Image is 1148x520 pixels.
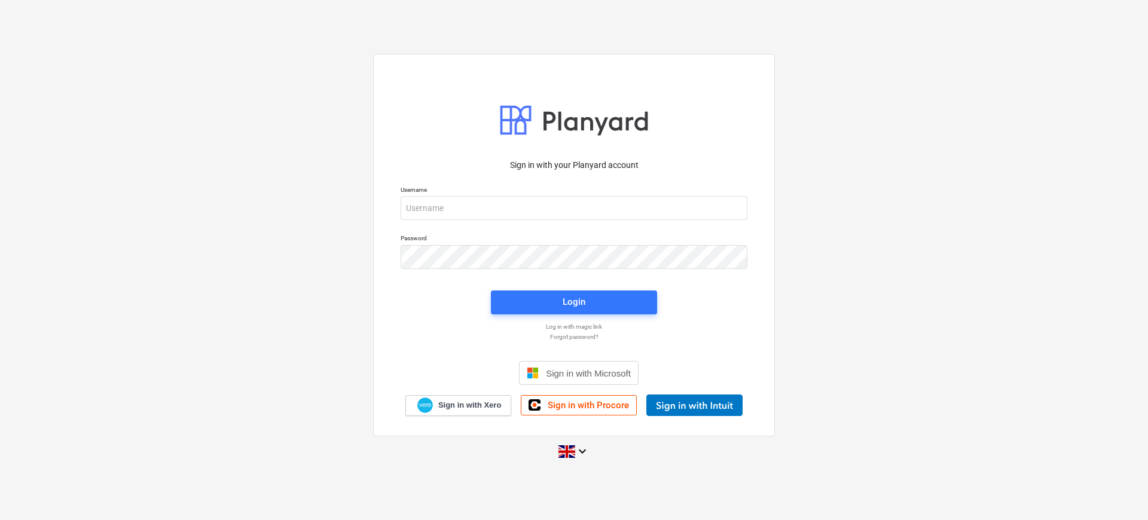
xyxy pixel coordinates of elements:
p: Username [401,186,747,196]
a: Sign in with Procore [521,395,637,415]
span: Sign in with Xero [438,400,501,411]
img: Microsoft logo [527,367,539,379]
a: Log in with magic link [395,323,753,331]
div: Login [563,294,585,310]
p: Sign in with your Planyard account [401,159,747,172]
a: Sign in with Xero [405,395,512,416]
span: Sign in with Procore [548,400,629,411]
button: Login [491,290,657,314]
input: Username [401,196,747,220]
span: Sign in with Microsoft [546,368,631,378]
p: Password [401,234,747,244]
a: Forgot password? [395,333,753,341]
img: Xero logo [417,397,433,414]
i: keyboard_arrow_down [575,444,590,458]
